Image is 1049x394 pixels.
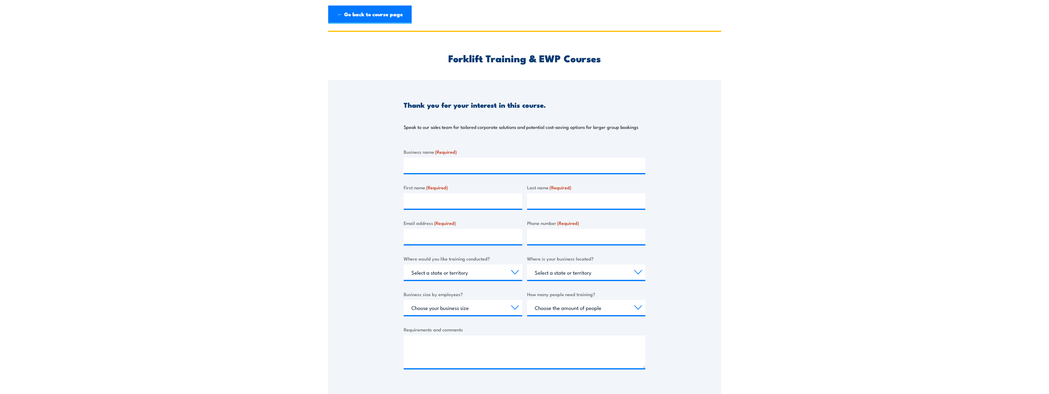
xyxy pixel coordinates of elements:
span: (Required) [426,184,448,191]
label: Phone number [527,219,646,226]
span: (Required) [550,184,571,191]
label: How many people need training? [527,291,646,298]
label: Where is your business located? [527,255,646,262]
label: Business name [404,148,645,155]
label: Email address [404,219,522,226]
span: (Required) [435,148,457,155]
label: Where would you like training conducted? [404,255,522,262]
label: Last name [527,184,646,191]
span: (Required) [434,219,456,226]
label: First name [404,184,522,191]
span: (Required) [557,219,579,226]
h3: Thank you for your interest in this course. [404,101,546,108]
label: Requirements and comments [404,326,645,333]
label: Business size by employees? [404,291,522,298]
a: ← Go back to course page [328,6,412,24]
p: Speak to our sales team for tailored corporate solutions and potential cost-saving options for la... [404,124,638,130]
h2: Forklift Training & EWP Courses [404,54,645,62]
